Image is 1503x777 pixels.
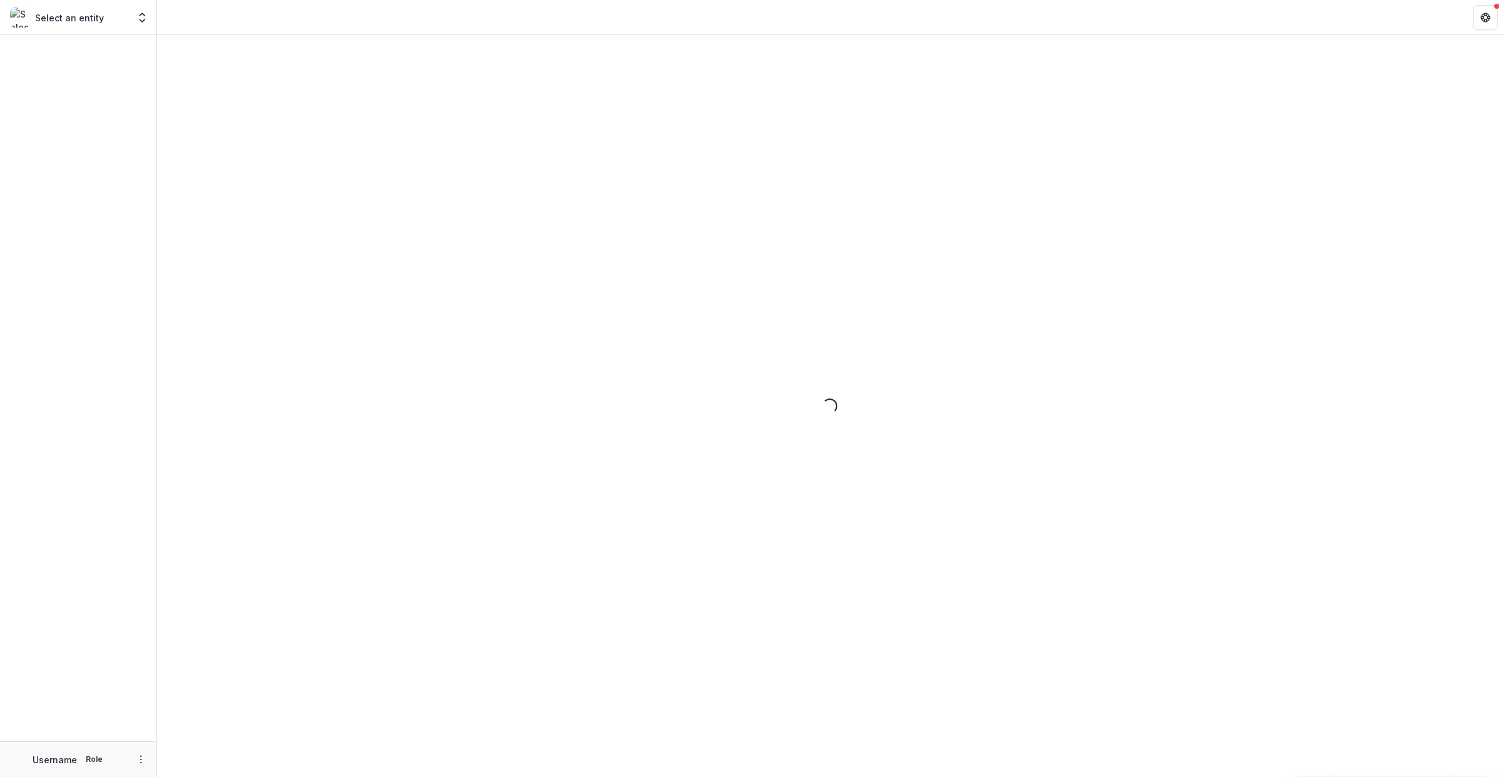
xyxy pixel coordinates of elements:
[133,5,151,30] button: Open entity switcher
[35,11,104,24] p: Select an entity
[133,752,148,767] button: More
[1473,5,1498,30] button: Get Help
[82,754,106,765] p: Role
[10,8,30,28] img: Select an entity
[33,753,77,766] p: Username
